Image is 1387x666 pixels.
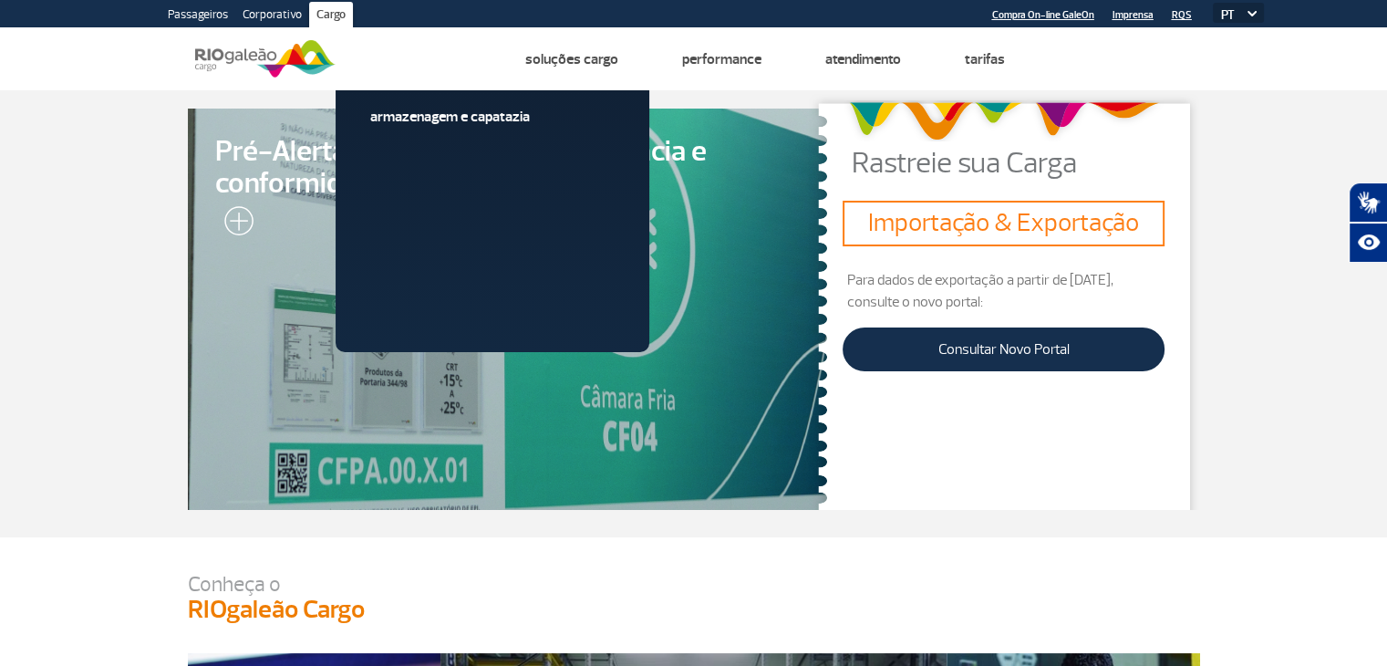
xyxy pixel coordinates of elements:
span: Pré-Alerta RIOgaleão Cargo: Eficiência e conformidade [215,136,801,200]
a: Soluções Cargo [525,50,618,68]
a: Performance [682,50,761,68]
div: Plugin de acessibilidade da Hand Talk. [1349,182,1387,263]
a: Atendimento [825,50,901,68]
a: Cargo [309,2,353,31]
button: Abrir tradutor de língua de sinais. [1349,182,1387,223]
h3: Importação & Exportação [850,208,1157,239]
a: RQS [1172,9,1192,21]
a: Consultar Novo Portal [843,328,1164,371]
a: Riogaleão Cargo [367,50,461,68]
p: Conheça o [188,574,1200,595]
p: Rastreie sua Carga [852,149,1200,178]
a: Tarifas [965,50,1005,68]
a: Corporativo [235,2,309,31]
h3: RIOgaleão Cargo [188,595,1200,626]
button: Abrir recursos assistivos. [1349,223,1387,263]
p: Para dados de exportação a partir de [DATE], consulte o novo portal: [843,269,1164,313]
a: Compra On-line GaleOn [992,9,1094,21]
a: Armazenagem e Capatazia [370,107,615,127]
img: leia-mais [215,206,254,243]
a: Passageiros [160,2,235,31]
a: Imprensa [1113,9,1154,21]
a: Pré-Alerta RIOgaleão Cargo: Eficiência e conformidade [188,109,828,510]
img: grafismo [842,93,1165,149]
